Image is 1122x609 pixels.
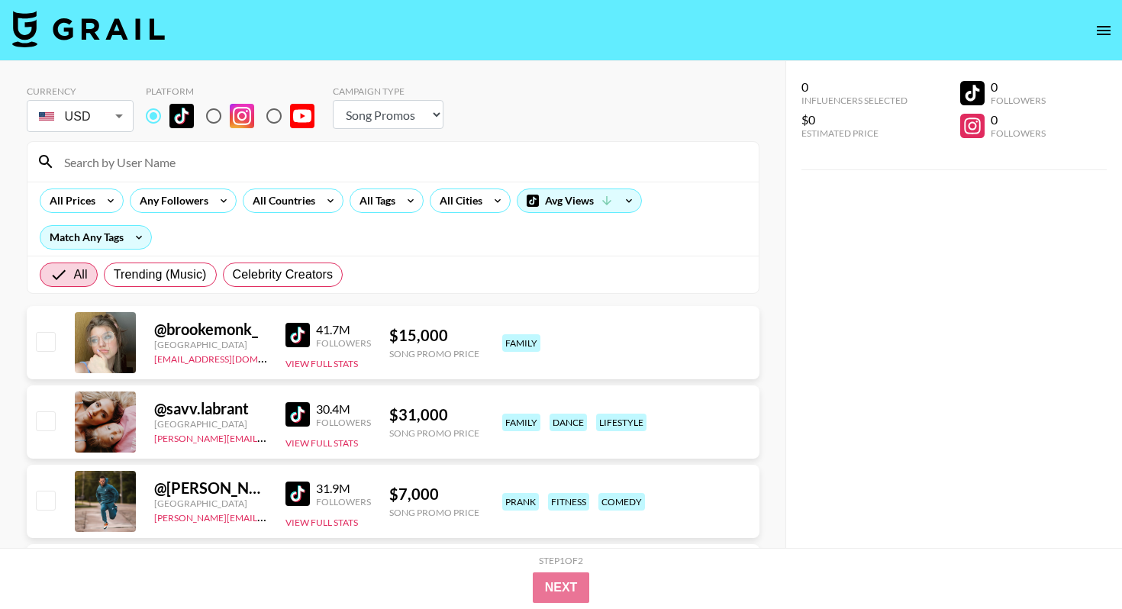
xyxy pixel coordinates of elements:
div: All Countries [243,189,318,212]
div: [GEOGRAPHIC_DATA] [154,339,267,350]
button: open drawer [1088,15,1119,46]
div: 41.7M [316,322,371,337]
iframe: Drift Widget Chat Controller [1046,533,1104,591]
div: 0 [991,79,1046,95]
div: Song Promo Price [389,348,479,359]
div: Campaign Type [333,85,443,97]
div: $ 7,000 [389,485,479,504]
div: All Prices [40,189,98,212]
div: @ brookemonk_ [154,320,267,339]
div: Song Promo Price [389,507,479,518]
input: Search by User Name [55,150,750,174]
div: Influencers Selected [801,95,908,106]
img: TikTok [285,482,310,506]
div: Followers [316,496,371,507]
div: Followers [991,95,1046,106]
img: TikTok [285,323,310,347]
div: $ 31,000 [389,405,479,424]
div: family [502,414,540,431]
div: USD [30,103,131,130]
div: Followers [991,127,1046,139]
button: View Full Stats [285,517,358,528]
div: Followers [316,417,371,428]
div: @ savv.labrant [154,399,267,418]
div: $0 [801,112,908,127]
div: dance [550,414,587,431]
div: Match Any Tags [40,226,151,249]
img: Instagram [230,104,254,128]
span: Celebrity Creators [233,266,334,284]
a: [PERSON_NAME][EMAIL_ADDRESS][DOMAIN_NAME] [154,430,380,444]
button: Next [533,572,590,603]
div: fitness [548,493,589,511]
div: $ 15,000 [389,326,479,345]
div: @ [PERSON_NAME].[PERSON_NAME] [154,478,267,498]
button: View Full Stats [285,437,358,449]
div: Any Followers [131,189,211,212]
div: Song Promo Price [389,427,479,439]
div: Avg Views [517,189,641,212]
button: View Full Stats [285,358,358,369]
img: TikTok [285,402,310,427]
div: prank [502,493,539,511]
a: [EMAIL_ADDRESS][DOMAIN_NAME] [154,350,308,365]
div: 0 [991,112,1046,127]
div: Currency [27,85,134,97]
img: YouTube [290,104,314,128]
div: [GEOGRAPHIC_DATA] [154,418,267,430]
a: [PERSON_NAME][EMAIL_ADDRESS][DOMAIN_NAME] [154,509,380,524]
div: family [502,334,540,352]
img: TikTok [169,104,194,128]
div: All Cities [430,189,485,212]
div: Followers [316,337,371,349]
span: All [74,266,88,284]
div: 31.9M [316,481,371,496]
div: Platform [146,85,327,97]
div: Estimated Price [801,127,908,139]
div: [GEOGRAPHIC_DATA] [154,498,267,509]
div: lifestyle [596,414,646,431]
div: Step 1 of 2 [539,555,583,566]
img: Grail Talent [12,11,165,47]
div: All Tags [350,189,398,212]
div: comedy [598,493,645,511]
div: 30.4M [316,401,371,417]
span: Trending (Music) [114,266,207,284]
div: 0 [801,79,908,95]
